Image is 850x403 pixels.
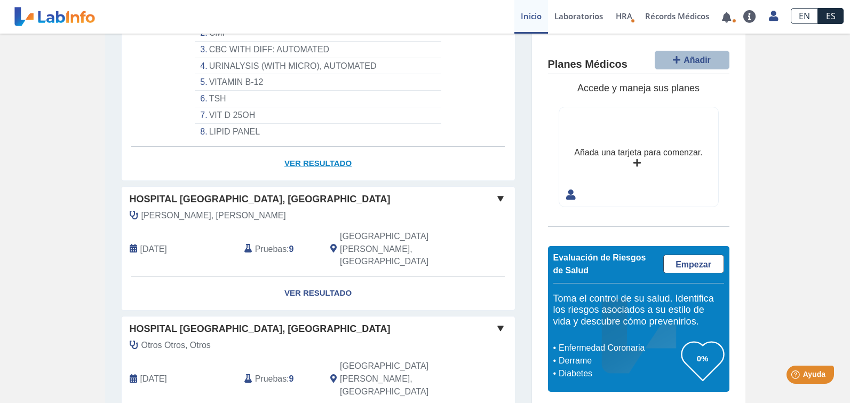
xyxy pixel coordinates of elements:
[340,230,458,268] span: San Juan, PR
[141,339,211,352] span: Otros Otros, Otros
[195,124,441,140] li: LIPID PANEL
[818,8,844,24] a: ES
[195,91,441,107] li: TSH
[195,74,441,91] li: VITAMIN B-12
[655,51,729,69] button: Añadir
[195,58,441,75] li: URINALYSIS (WITH MICRO), AUTOMATED
[255,373,287,385] span: Pruebas
[681,352,724,365] h3: 0%
[289,244,294,254] b: 9
[684,56,711,65] span: Añadir
[548,58,627,71] h4: Planes Médicos
[130,322,391,336] span: Hospital [GEOGRAPHIC_DATA], [GEOGRAPHIC_DATA]
[791,8,818,24] a: EN
[577,83,700,93] span: Accede y maneja sus planes
[236,360,322,398] div: :
[122,147,515,180] a: Ver Resultado
[141,209,286,222] span: Pereira Diaz, Olga
[130,192,391,207] span: Hospital [GEOGRAPHIC_DATA], [GEOGRAPHIC_DATA]
[553,253,646,275] span: Evaluación de Riesgos de Salud
[195,42,441,58] li: CBC WITH DIFF: AUTOMATED
[289,374,294,383] b: 9
[195,107,441,124] li: VIT D 25OH
[140,243,167,256] span: 2025-07-08
[676,260,711,269] span: Empezar
[556,342,681,354] li: Enfermedad Coronaria
[553,293,724,328] h5: Toma el control de su salud. Identifica los riesgos asociados a su estilo de vida y descubre cómo...
[616,11,632,21] span: HRA
[574,146,702,159] div: Añada una tarjeta para comenzar.
[122,276,515,310] a: Ver Resultado
[340,360,458,398] span: San Juan, PR
[236,230,322,268] div: :
[663,255,724,273] a: Empezar
[255,243,287,256] span: Pruebas
[140,373,167,385] span: 2025-05-02
[556,367,681,380] li: Diabetes
[556,354,681,367] li: Derrame
[755,361,838,391] iframe: Help widget launcher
